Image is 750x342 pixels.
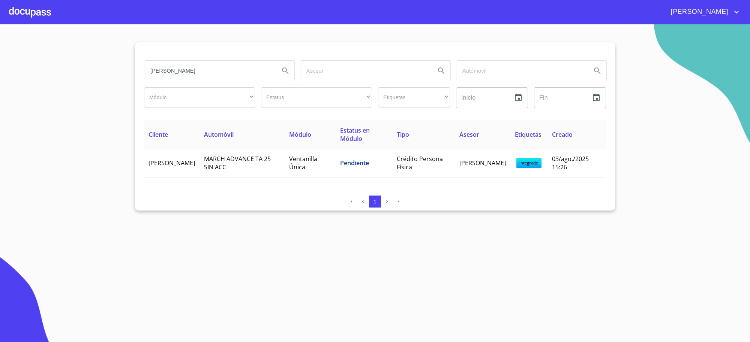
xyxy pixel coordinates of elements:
span: Módulo [289,130,311,139]
span: Automóvil [204,130,234,139]
input: search [144,61,273,81]
span: Tipo [397,130,409,139]
span: Creado [552,130,573,139]
span: Etiquetas [515,130,541,139]
button: Search [432,62,450,80]
span: 03/ago./2025 15:26 [552,155,589,171]
button: Search [276,62,294,80]
div: ​ [144,87,255,108]
input: search [300,61,429,81]
button: 1 [369,196,381,208]
button: Search [588,62,606,80]
span: Cliente [148,130,168,139]
button: account of current user [665,6,741,18]
div: ​ [261,87,372,108]
input: search [456,61,585,81]
span: Estatus en Módulo [340,126,370,143]
span: [PERSON_NAME] [148,159,195,167]
span: Crédito Persona Física [397,155,443,171]
span: Ventanilla Única [289,155,317,171]
span: 1 [373,199,376,205]
span: integrado [516,158,541,168]
span: Asesor [459,130,479,139]
div: ​ [378,87,450,108]
span: [PERSON_NAME] [459,159,506,167]
span: MARCH ADVANCE TA 25 SIN ACC [204,155,271,171]
span: Pendiente [340,159,369,167]
span: [PERSON_NAME] [665,6,732,18]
